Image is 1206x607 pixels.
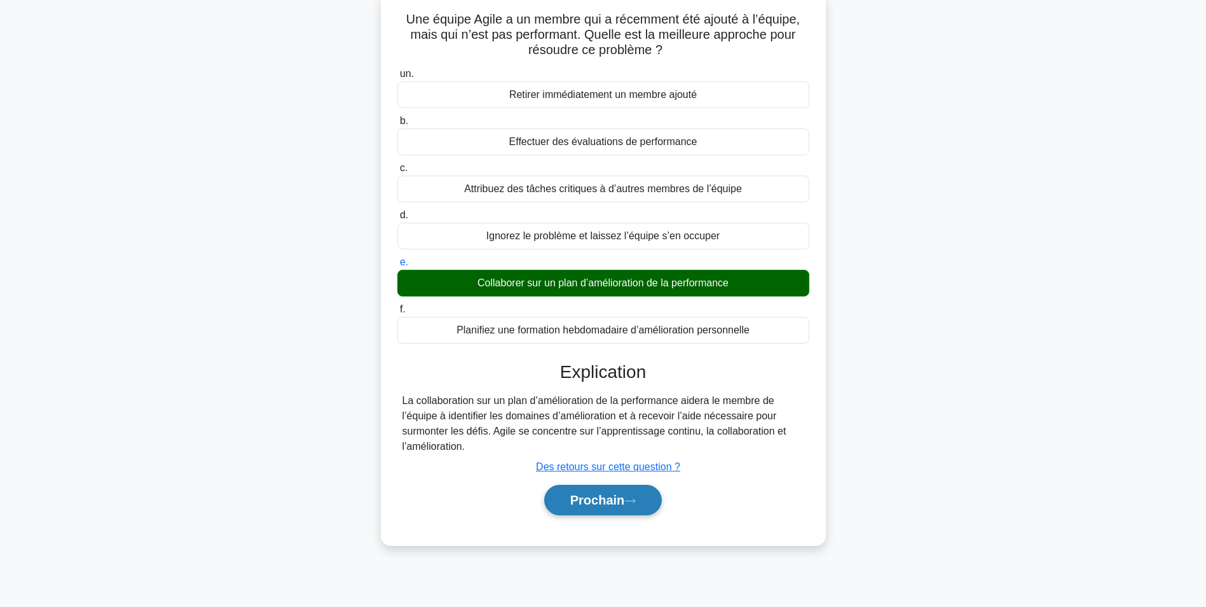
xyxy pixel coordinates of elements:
button: Prochain [544,485,662,515]
div: Ignorez le problème et laissez l’équipe s’en occuper [397,223,809,249]
div: La collaboration sur un plan d’amélioration de la performance aidera le membre de l’équipe à iden... [402,393,804,454]
font: Prochain [570,493,625,507]
h3: Explication [405,361,802,383]
span: b. [400,115,408,126]
span: e. [400,256,408,267]
div: Planifiez une formation hebdomadaire d’amélioration personnelle [397,317,809,344]
div: Attribuez des tâches critiques à d’autres membres de l’équipe [397,176,809,202]
div: Retirer immédiatement un membre ajouté [397,81,809,108]
font: Une équipe Agile a un membre qui a récemment été ajouté à l’équipe, mais qui n’est pas performant... [406,12,800,57]
span: f. [400,303,406,314]
span: un. [400,68,414,79]
div: Effectuer des évaluations de performance [397,129,809,155]
div: Collaborer sur un plan d’amélioration de la performance [397,270,809,297]
a: Des retours sur cette question ? [536,461,680,472]
span: d. [400,209,408,220]
span: c. [400,162,408,173]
